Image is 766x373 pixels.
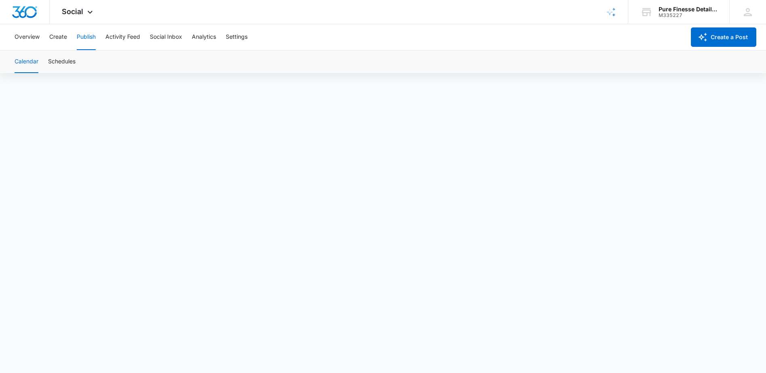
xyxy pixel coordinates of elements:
span: Social [62,7,83,16]
button: Overview [15,24,40,50]
div: account id [659,13,718,18]
button: Calendar [15,50,38,73]
button: Create a Post [691,27,756,47]
button: Settings [226,24,248,50]
button: Analytics [192,24,216,50]
button: Schedules [48,50,76,73]
button: Publish [77,24,96,50]
button: Create [49,24,67,50]
button: Social Inbox [150,24,182,50]
div: account name [659,6,718,13]
button: Activity Feed [105,24,140,50]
